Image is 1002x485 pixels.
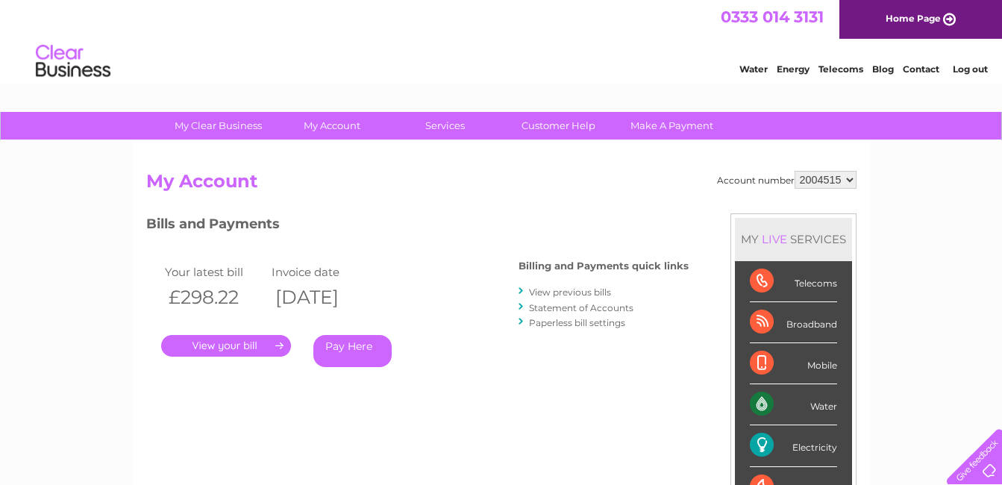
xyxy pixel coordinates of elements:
h2: My Account [146,171,857,199]
a: Statement of Accounts [529,302,633,313]
a: Make A Payment [610,112,733,140]
div: Mobile [750,343,837,384]
a: Paperless bill settings [529,317,625,328]
a: Blog [872,63,894,75]
div: Electricity [750,425,837,466]
a: My Account [270,112,393,140]
th: [DATE] [268,282,375,313]
a: My Clear Business [157,112,280,140]
div: Broadband [750,302,837,343]
a: Pay Here [313,335,392,367]
a: Services [383,112,507,140]
div: Water [750,384,837,425]
th: £298.22 [161,282,269,313]
div: MY SERVICES [735,218,852,260]
a: View previous bills [529,287,611,298]
a: . [161,335,291,357]
td: Your latest bill [161,262,269,282]
h3: Bills and Payments [146,213,689,240]
div: Account number [717,171,857,189]
div: Clear Business is a trading name of Verastar Limited (registered in [GEOGRAPHIC_DATA] No. 3667643... [149,8,854,72]
td: Invoice date [268,262,375,282]
a: Energy [777,63,810,75]
h4: Billing and Payments quick links [519,260,689,272]
div: LIVE [759,232,790,246]
a: Log out [953,63,988,75]
a: Contact [903,63,939,75]
a: 0333 014 3131 [721,7,824,26]
a: Telecoms [818,63,863,75]
div: Telecoms [750,261,837,302]
a: Customer Help [497,112,620,140]
img: logo.png [35,39,111,84]
a: Water [739,63,768,75]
